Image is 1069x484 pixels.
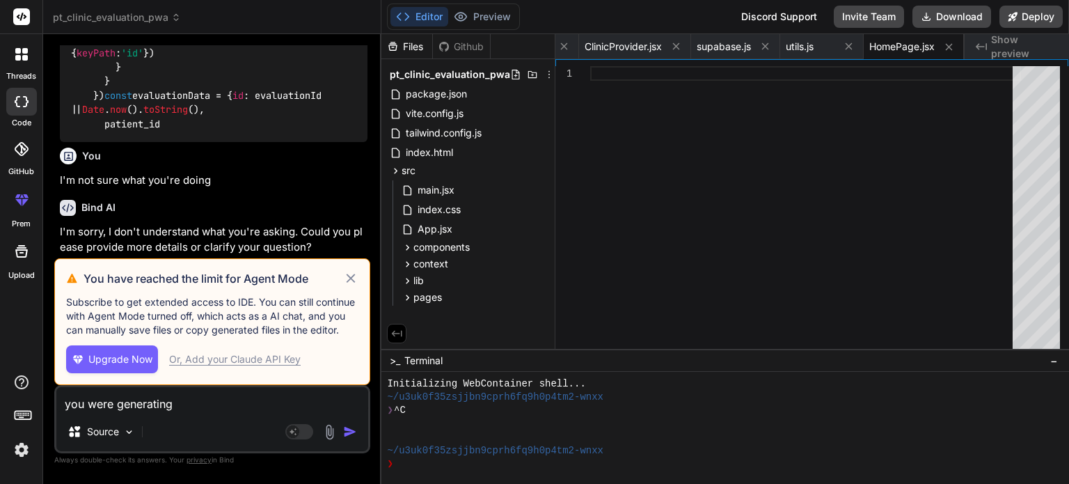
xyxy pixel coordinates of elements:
span: ^C [394,404,406,417]
label: prem [12,218,31,230]
span: privacy [187,455,212,464]
span: tailwind.config.js [404,125,483,141]
span: package.json [404,86,468,102]
label: Upload [8,270,35,281]
button: Preview [448,7,516,26]
span: Date [82,104,104,116]
span: createObjectStore [143,33,238,45]
span: ❯ [387,404,394,417]
span: >_ [390,354,400,368]
span: ClinicProvider.jsx [585,40,662,54]
label: GitHub [8,166,34,178]
div: Github [433,40,490,54]
p: Source [87,425,119,439]
div: Discord Support [733,6,825,28]
span: App.jsx [416,221,454,237]
label: code [12,117,31,129]
span: HomePage.jsx [869,40,935,54]
span: pt_clinic_evaluation_pwa [53,10,181,24]
button: − [1047,350,1061,372]
span: components [413,240,470,254]
span: const [104,89,132,102]
span: pages [413,290,442,304]
span: vite.config.js [404,105,465,122]
span: index.css [416,201,462,218]
span: Upgrade Now [88,352,152,366]
h6: Bind AI [81,201,116,214]
span: ❯ [387,458,394,471]
span: toString [143,104,188,116]
span: utils.js [786,40,814,54]
button: Upgrade Now [66,345,158,373]
span: now [110,104,127,116]
img: Pick Models [123,426,135,438]
span: 'evaluations' [244,33,316,45]
span: main.jsx [416,182,456,198]
textarea: you were generating [56,387,368,412]
p: Always double-check its answers. Your in Bind [54,453,370,467]
span: Terminal [404,354,443,368]
button: Editor [390,7,448,26]
div: Files [381,40,432,54]
h3: You have reached the limit for Agent Mode [84,270,343,287]
p: I'm not sure what you're doing [60,173,367,189]
span: ~/u3uk0f35zsjjbn9cprh6fq9h0p4tm2-wnxx [387,391,603,404]
span: 'id' [121,47,143,59]
span: id [232,89,244,102]
span: context [413,257,448,271]
span: ~/u3uk0f35zsjjbn9cprh6fq9h0p4tm2-wnxx [387,444,603,458]
button: Invite Team [834,6,904,28]
div: 1 [555,66,572,81]
span: Initializing WebContainer shell... [387,377,585,391]
button: Deploy [999,6,1063,28]
span: pt_clinic_evaluation_pwa [390,68,510,81]
h6: You [82,149,101,163]
p: I'm sorry, I don't understand what you're asking. Could you please provide more details or clarif... [60,224,367,256]
span: src [402,164,415,178]
span: Show preview [991,33,1058,61]
span: lib [413,274,424,288]
img: settings [10,438,33,462]
p: Subscribe to get extended access to IDE. You can still continue with Agent Mode turned off, which... [66,295,358,337]
img: attachment [322,424,338,440]
label: threads [6,70,36,82]
span: keyPath [77,47,116,59]
span: index.html [404,144,454,161]
span: − [1050,354,1058,368]
img: icon [343,425,357,439]
button: Download [912,6,991,28]
div: Or, Add your Claude API Key [169,352,301,366]
span: supabase.js [697,40,751,54]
